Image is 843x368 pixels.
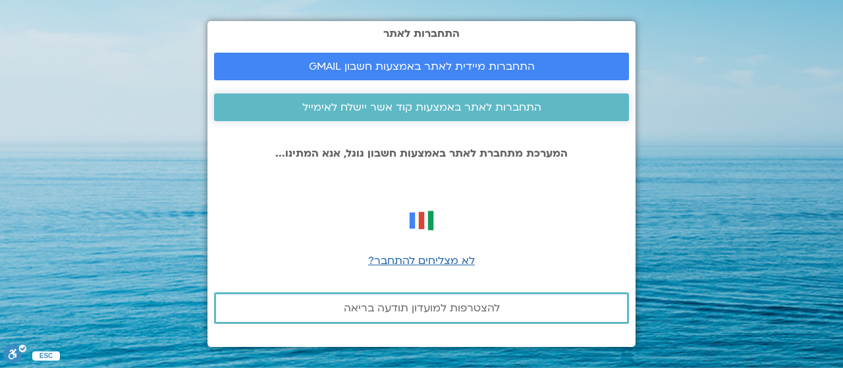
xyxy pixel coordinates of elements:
a: התחברות מיידית לאתר באמצעות חשבון GMAIL [214,53,629,80]
p: המערכת מתחברת לאתר באמצעות חשבון גוגל, אנא המתינו... [214,147,629,159]
a: התחברות לאתר באמצעות קוד אשר יישלח לאימייל [214,93,629,121]
h2: התחברות לאתר [214,28,629,39]
a: לא מצליחים להתחבר? [368,253,475,268]
a: להצטרפות למועדון תודעה בריאה [214,292,629,324]
span: להצטרפות למועדון תודעה בריאה [344,302,500,314]
span: התחברות לאתר באמצעות קוד אשר יישלח לאימייל [302,101,541,113]
span: התחברות מיידית לאתר באמצעות חשבון GMAIL [309,61,535,72]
